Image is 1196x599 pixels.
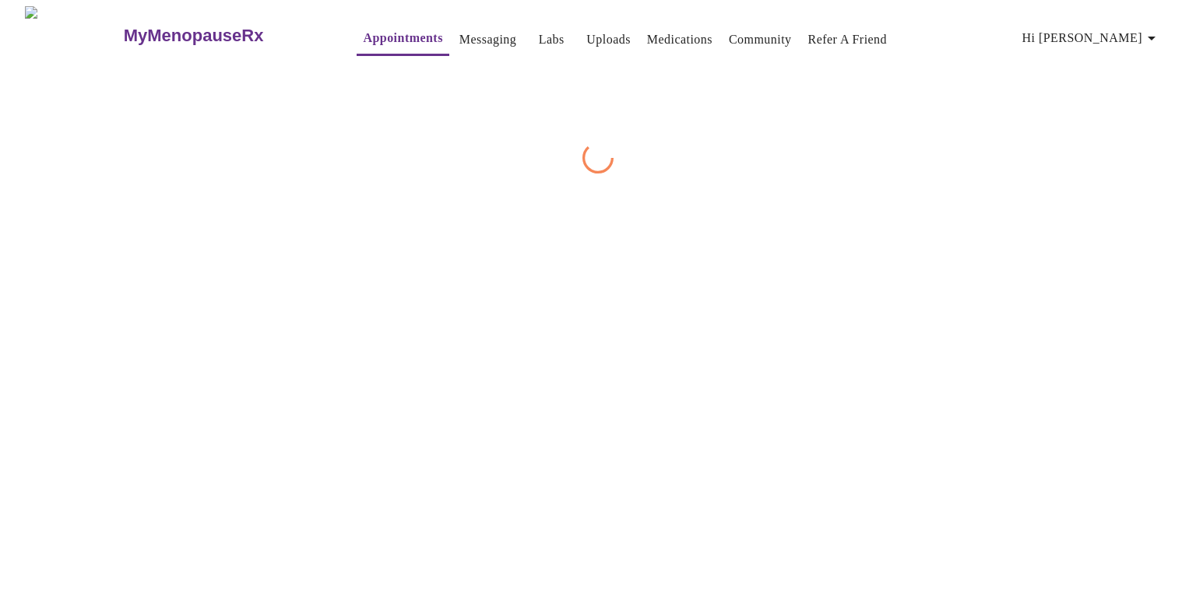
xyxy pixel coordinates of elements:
[453,24,522,55] button: Messaging
[580,24,637,55] button: Uploads
[124,26,264,46] h3: MyMenopauseRx
[808,29,888,51] a: Refer a Friend
[1022,27,1161,49] span: Hi [PERSON_NAME]
[647,29,712,51] a: Medications
[723,24,798,55] button: Community
[121,9,325,63] a: MyMenopauseRx
[25,6,121,65] img: MyMenopauseRx Logo
[586,29,631,51] a: Uploads
[526,24,576,55] button: Labs
[1016,23,1167,54] button: Hi [PERSON_NAME]
[357,23,448,56] button: Appointments
[459,29,516,51] a: Messaging
[641,24,719,55] button: Medications
[802,24,894,55] button: Refer a Friend
[363,27,442,49] a: Appointments
[539,29,565,51] a: Labs
[729,29,792,51] a: Community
